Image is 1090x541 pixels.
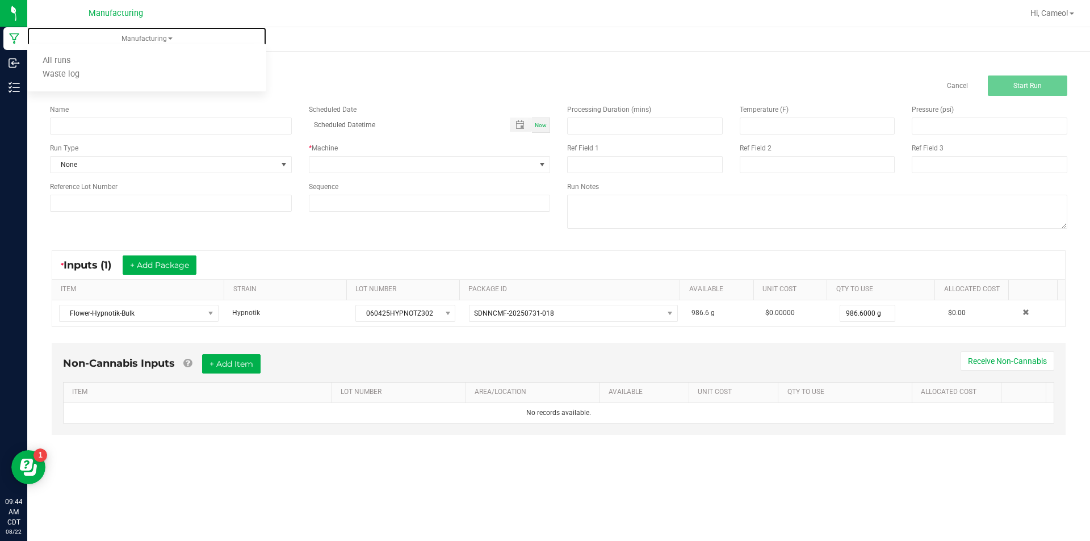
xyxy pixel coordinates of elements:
[9,57,20,69] inline-svg: Inbound
[836,285,930,294] a: QTY TO USESortable
[1013,82,1042,90] span: Start Run
[474,309,554,317] span: SDNNCMF-20250731-018
[356,305,441,321] span: 060425HYPNOTZ302
[232,309,260,317] span: Hypnotik
[787,388,908,397] a: QTY TO USESortable
[912,106,954,114] span: Pressure (psi)
[961,351,1054,371] button: Receive Non-Cannabis
[59,305,219,322] span: NO DATA FOUND
[309,183,338,191] span: Sequence
[27,27,266,51] a: ManufacturingAll runsWaste log
[740,144,772,152] span: Ref Field 2
[233,285,342,294] a: STRAINSortable
[309,106,357,114] span: Scheduled Date
[762,285,823,294] a: Unit CostSortable
[355,285,455,294] a: LOT NUMBERSortable
[765,309,795,317] span: $0.00000
[64,259,123,271] span: Inputs (1)
[341,388,461,397] a: LOT NUMBERSortable
[921,388,997,397] a: Allocated CostSortable
[50,183,118,191] span: Reference Lot Number
[5,527,22,536] p: 08/22
[89,9,143,18] span: Manufacturing
[309,118,498,132] input: Scheduled Datetime
[64,403,1054,423] td: No records available.
[1011,388,1042,397] a: Sortable
[43,56,70,65] span: All runs
[123,255,196,275] button: + Add Package
[11,450,45,484] iframe: Resource center
[740,106,789,114] span: Temperature (F)
[43,69,79,79] span: Waste log
[61,285,220,294] a: ITEMSortable
[72,388,327,397] a: ITEMSortable
[948,309,966,317] span: $0.00
[468,285,676,294] a: PACKAGE IDSortable
[944,285,1004,294] a: Allocated CostSortable
[9,33,20,44] inline-svg: Manufacturing
[202,354,261,374] button: + Add Item
[698,388,774,397] a: Unit CostSortable
[5,497,22,527] p: 09:44 AM CDT
[312,144,338,152] span: Machine
[50,106,69,114] span: Name
[60,305,204,321] span: Flower-Hypnotik-Bulk
[510,118,532,132] span: Toggle popup
[912,144,944,152] span: Ref Field 3
[567,183,599,191] span: Run Notes
[50,143,78,153] span: Run Type
[475,388,595,397] a: AREA/LOCATIONSortable
[535,122,547,128] span: Now
[51,157,277,173] span: None
[63,357,175,370] span: Non-Cannabis Inputs
[947,81,968,91] a: Cancel
[609,388,685,397] a: AVAILABLESortable
[988,76,1067,96] button: Start Run
[711,309,715,317] span: g
[9,82,20,93] inline-svg: Inventory
[689,285,749,294] a: AVAILABLESortable
[567,106,651,114] span: Processing Duration (mins)
[691,309,709,317] span: 986.6
[33,448,47,462] iframe: Resource center unread badge
[1030,9,1068,18] span: Hi, Cameo!
[567,144,599,152] span: Ref Field 1
[27,34,266,44] span: Manufacturing
[183,357,192,370] a: Add Non-Cannabis items that were also consumed in the run (e.g. gloves and packaging); Also add N...
[1017,285,1053,294] a: Sortable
